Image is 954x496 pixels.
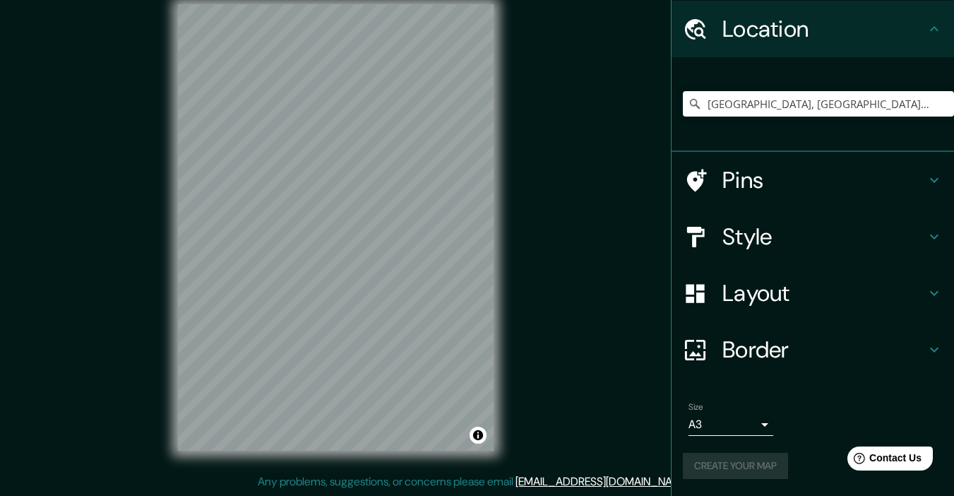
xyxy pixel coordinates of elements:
h4: Location [722,15,926,43]
div: Border [672,321,954,378]
div: Style [672,208,954,265]
div: Layout [672,265,954,321]
h4: Border [722,336,926,364]
label: Size [688,401,703,413]
h4: Style [722,223,926,251]
a: [EMAIL_ADDRESS][DOMAIN_NAME] [515,474,690,489]
div: Pins [672,152,954,208]
h4: Layout [722,279,926,307]
iframe: Help widget launcher [828,441,938,480]
div: Location [672,1,954,57]
input: Pick your city or area [683,91,954,117]
canvas: Map [178,4,494,451]
p: Any problems, suggestions, or concerns please email . [258,473,692,490]
button: Toggle attribution [470,427,487,444]
h4: Pins [722,166,926,194]
div: A3 [688,413,773,436]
